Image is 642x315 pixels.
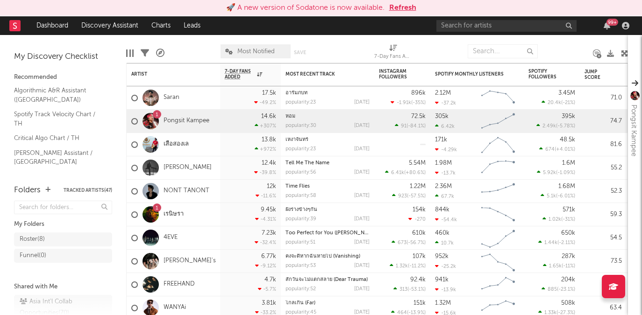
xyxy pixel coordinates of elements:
[406,170,424,175] span: +80.6 %
[255,263,276,269] div: -9.12 %
[285,137,308,142] a: เหงาจันทร์
[285,71,356,77] div: Most Recent Track
[261,113,276,119] div: 14.6k
[435,217,457,223] div: -54.4k
[285,240,315,245] div: popularity: 51
[226,2,385,14] div: 🚀 A new version of Sodatone is now available.
[557,124,574,129] span: -5.78 %
[585,256,622,267] div: 73.5
[141,40,149,67] div: Filters
[285,184,310,189] a: Time Flies
[435,277,449,283] div: 941k
[285,277,370,282] div: สักวันจะไม่แตกสลาย (Dear Trauma)
[391,99,426,105] div: ( )
[410,277,426,283] div: 92.4k
[131,71,201,77] div: Artist
[396,264,408,269] span: 1.32k
[255,123,276,129] div: +307 %
[558,90,575,96] div: 3.45M
[411,113,426,119] div: 72.5k
[585,279,622,290] div: 68.4
[389,2,416,14] button: Refresh
[585,232,622,244] div: 54.5
[14,148,103,167] a: [PERSON_NAME] Assistant / [GEOGRAPHIC_DATA]
[395,123,426,129] div: ( )
[255,216,276,222] div: -4.31 %
[477,203,519,226] svg: Chart title
[267,183,276,189] div: 12k
[285,263,316,268] div: popularity: 53
[435,253,449,259] div: 952k
[14,72,112,83] div: Recommended
[379,69,412,80] div: Instagram Followers
[398,240,407,245] span: 673
[14,249,112,263] a: Funnel(0)
[392,239,426,245] div: ( )
[435,147,457,153] div: -4.29k
[477,180,519,203] svg: Chart title
[435,230,449,236] div: 460k
[628,105,639,156] div: Pongsit Kampee
[164,304,186,312] a: WANYAi
[255,146,276,152] div: +972 %
[156,40,164,67] div: A&R Pipeline
[164,187,209,195] a: NONT TANONT
[413,253,426,259] div: 107k
[585,69,608,80] div: Jump Score
[410,183,426,189] div: 1.22M
[542,216,575,222] div: ( )
[414,217,426,222] span: -270
[285,137,370,142] div: เหงาจันทร์
[412,230,426,236] div: 610k
[563,207,575,213] div: 571k
[435,183,452,189] div: 2.36M
[545,147,555,152] span: 674
[548,287,557,292] span: 885
[562,160,575,166] div: 1.6M
[390,263,426,269] div: ( )
[391,170,404,175] span: 6.41k
[435,123,455,129] div: 6.42k
[285,254,370,259] div: คงจะดีหากฉันหายไป (Vanishing)
[563,264,574,269] span: -11 %
[543,263,575,269] div: ( )
[255,239,276,245] div: -32.4 %
[14,281,112,293] div: Shared with Me
[285,287,316,292] div: popularity: 52
[393,286,426,292] div: ( )
[14,232,112,246] a: Roster(8)
[256,193,276,199] div: -11.6 %
[536,123,575,129] div: ( )
[585,162,622,174] div: 55.2
[354,193,370,198] div: [DATE]
[258,286,276,292] div: -5.7 %
[261,207,276,213] div: 9.45k
[14,185,41,196] div: Folders
[562,113,575,119] div: 395k
[354,217,370,222] div: [DATE]
[285,147,316,152] div: popularity: 23
[549,264,562,269] span: 1.65k
[285,161,329,166] a: Tell Me The Name
[164,210,184,218] a: เรนิษรา
[435,263,456,269] div: -25.2k
[558,287,574,292] span: -23.1 %
[145,16,177,35] a: Charts
[435,71,505,77] div: Spotify Monthly Listeners
[225,69,255,80] span: 7-Day Fans Added
[285,161,370,166] div: Tell Me The Name
[285,91,370,96] div: อารัมภบท
[561,277,575,283] div: 204k
[285,114,370,119] div: หอม
[30,16,75,35] a: Dashboard
[413,100,424,105] span: -35 %
[436,20,577,32] input: Search for artists
[164,280,195,288] a: FREEHAND
[401,124,407,129] span: 91
[354,263,370,268] div: [DATE]
[549,217,561,222] span: 1.02k
[164,234,178,242] a: 4EVE
[254,169,276,175] div: -39.8 %
[604,22,610,29] button: 99+
[477,133,519,156] svg: Chart title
